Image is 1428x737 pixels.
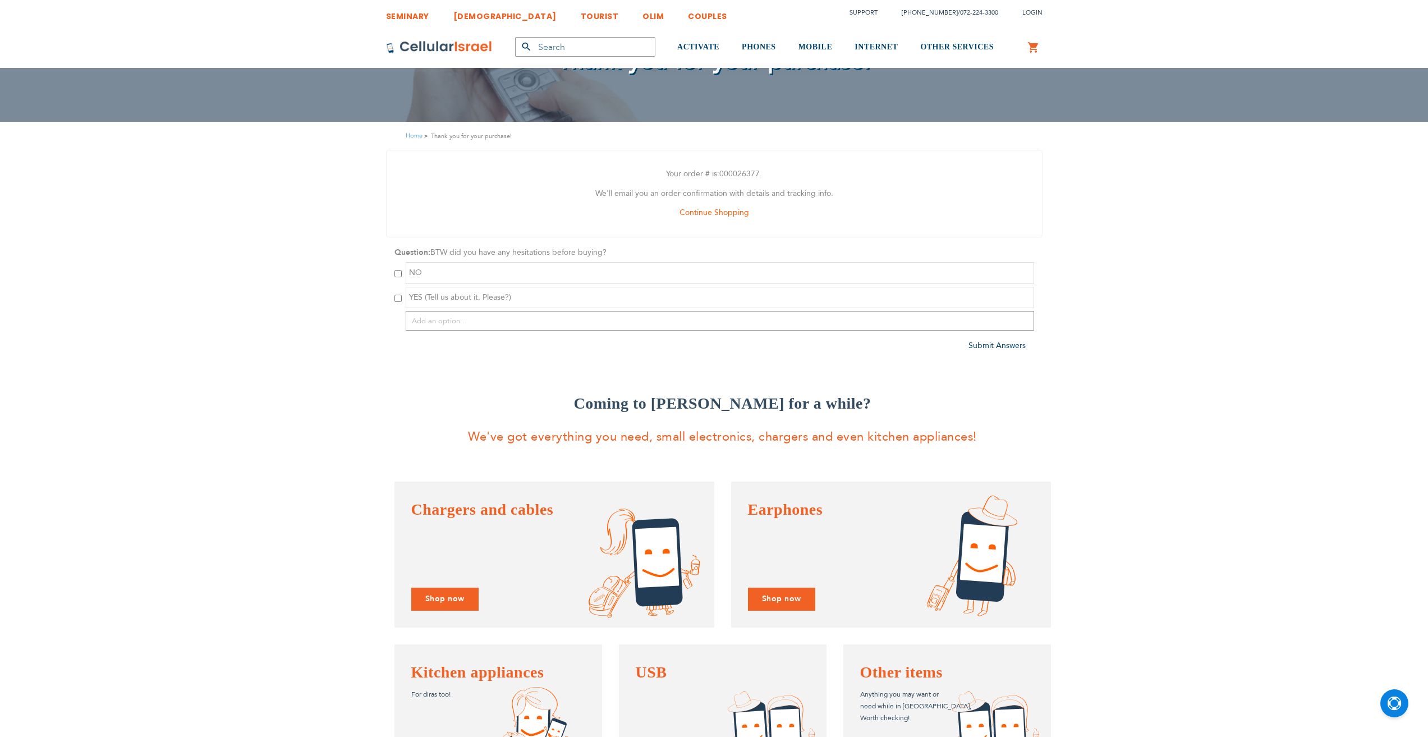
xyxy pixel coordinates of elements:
[742,26,776,68] a: PHONES
[581,3,619,24] a: TOURIST
[430,247,607,258] span: BTW did you have any hesitations before buying?
[920,43,994,51] span: OTHER SERVICES
[394,392,1051,415] h3: Coming to [PERSON_NAME] for a while?
[1022,8,1043,17] span: Login
[394,247,430,258] strong: Question:
[411,588,479,611] a: Shop now
[855,26,898,68] a: INTERNET
[406,131,423,140] a: Home
[890,4,998,21] li: /
[677,26,719,68] a: ACTIVATE
[411,689,585,701] p: For diras too!
[409,267,422,278] span: NO
[386,40,493,54] img: Cellular Israel Logo
[395,167,1034,181] p: Your order # is: .
[406,311,1034,331] input: Add an option...
[748,588,815,611] a: Shop now
[855,43,898,51] span: INTERNET
[679,207,749,218] a: Continue Shopping
[394,426,1051,448] p: We've got everything you need, small electronics, chargers and even kitchen appliances!
[453,3,557,24] a: [DEMOGRAPHIC_DATA]
[636,661,810,684] h4: USB
[902,8,958,17] a: [PHONE_NUMBER]
[968,340,1026,351] a: Submit Answers
[688,3,727,24] a: COUPLES
[860,689,1034,724] p: Anything you may want or need while in [GEOGRAPHIC_DATA], Worth checking!
[920,26,994,68] a: OTHER SERVICES
[642,3,664,24] a: OLIM
[860,661,1034,684] h4: Other items
[411,498,697,521] h4: Chargers and cables
[719,168,760,179] span: 000026377
[409,292,511,303] span: YES (Tell us about it. Please?)
[515,37,655,57] input: Search
[677,43,719,51] span: ACTIVATE
[411,661,585,684] h4: Kitchen appliances
[798,43,833,51] span: MOBILE
[431,131,512,141] strong: Thank you for your purchase!
[960,8,998,17] a: 072-224-3300
[850,8,878,17] a: Support
[748,498,1034,521] h4: Earphones
[386,3,429,24] a: SEMINARY
[798,26,833,68] a: MOBILE
[742,43,776,51] span: PHONES
[395,187,1034,201] p: We'll email you an order confirmation with details and tracking info.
